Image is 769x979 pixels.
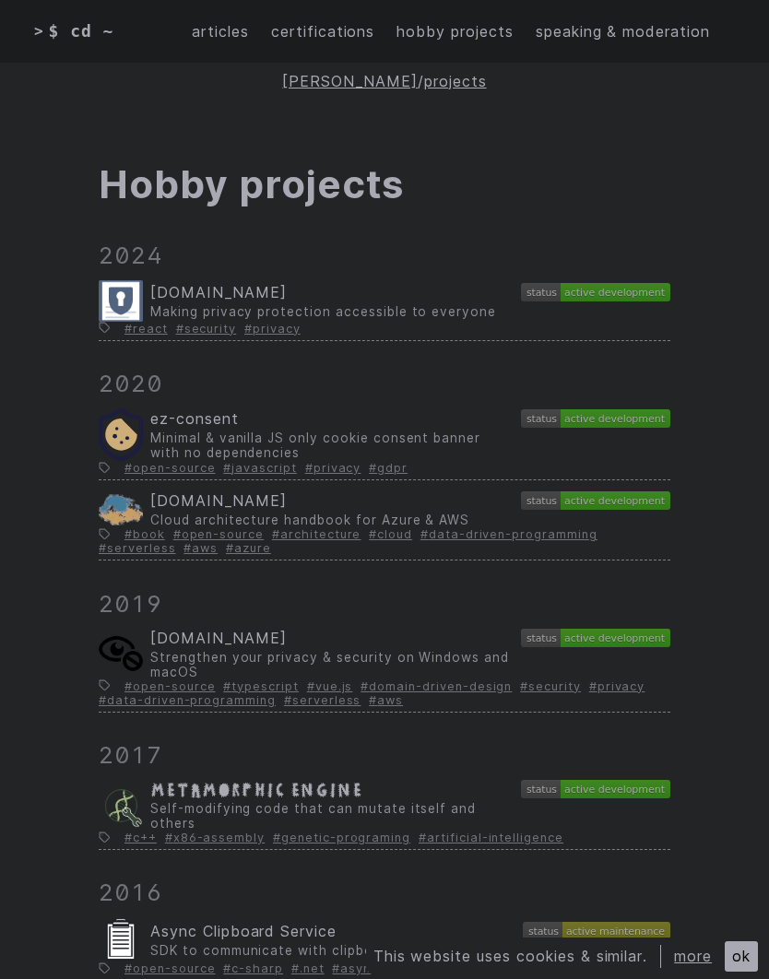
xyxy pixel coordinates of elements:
[150,409,670,460] a: ez-consentMinimal & vanilla JS only cookie consent banner with no dependenciesactive development
[429,527,597,541] a: data-driven-programming
[340,961,431,975] a: asynchronous
[369,679,512,693] a: domain-driven-design
[49,18,114,44] span: $ cd ~
[107,693,276,707] a: data-driven-programming
[315,679,353,693] a: vue.js
[133,527,165,541] a: book
[99,280,143,321] img: A minimalist shield icon in blue with a white keyhole cutout, positioned over horizontal lines su...
[184,322,237,336] a: security
[300,961,325,975] a: .net
[292,693,361,707] a: serverless
[34,18,127,44] a: > $ cd ~
[150,283,286,301] span: [DOMAIN_NAME]
[99,584,670,618] div: 2019
[150,513,514,527] span: Cloud architecture handbook for Azure & AWS
[107,541,176,555] a: serverless
[150,943,515,958] span: SDK to communicate with clipboard asynchronously
[377,693,403,707] a: aws
[396,20,513,43] a: hobby projects
[253,322,301,336] a: privacy
[150,650,514,679] span: Strengthen your privacy & security on Windows and macOS
[150,491,670,527] a: [DOMAIN_NAME]Cloud architecture handbook for Azure & AWSactive development
[523,922,670,940] img: active maintenance
[314,461,361,475] a: privacy
[521,780,670,798] img: active development
[133,322,168,336] a: react
[182,527,265,541] a: open-source
[133,679,216,693] a: open-source
[150,431,514,460] span: Minimal & vanilla JS only cookie consent banner with no dependencies
[674,947,712,965] a: more
[427,831,563,844] a: artificial-intelligence
[99,631,143,676] img: Icon showing an eye with a stop or block sign in the corner, symbolizing the privacy control offe...
[521,629,670,647] img: active development
[231,961,283,975] a: c-sharp
[99,872,670,906] div: 2016
[150,922,337,940] span: Async Clipboard Service
[34,20,44,43] span: >
[150,283,670,319] a: [DOMAIN_NAME]Making privacy protection accessible to everyoneactive development
[597,679,645,693] a: privacy
[150,780,670,831] a: Metamorphic EngineSelf-modifying code that can mutate itself and othersactive development
[99,784,143,828] img: An icon depicting a DNA strand intertwined with a gear symbol, representing genetic mutations.
[536,20,710,43] a: speaking & moderation
[424,72,487,90] a: projects
[99,235,670,269] div: 2024
[150,783,363,797] span: Metamorphic Engine
[282,72,417,90] a: [PERSON_NAME]
[192,541,218,555] a: aws
[521,283,670,301] img: active development
[150,629,286,647] span: [DOMAIN_NAME]
[231,461,297,475] a: javascript
[725,941,758,972] div: ok
[377,527,412,541] a: cloud
[99,917,143,961] img: Clipboard icon, typically used to represent tasks, notes, or copying and pasting information
[99,408,143,461] img: Cookie with a checkmark representing cookie consent functionality
[133,831,157,844] a: c++
[99,735,670,769] div: 2017
[281,831,410,844] a: genetic-programing
[150,304,514,319] span: Making privacy protection accessible to everyone
[99,494,143,525] img: Project icon depicting a cloud infused with the distinctive colors of major cloud service providers
[528,679,581,693] a: security
[271,20,374,43] a: certifications
[231,679,299,693] a: typescript
[521,491,670,510] img: active development
[150,922,670,958] a: Async Clipboard ServiceSDK to communicate with clipboard asynchronouslyactive maintenance
[99,363,670,397] div: 2020
[173,831,266,844] a: x86-assembly
[133,461,216,475] a: open-source
[150,801,514,831] span: Self-modifying code that can mutate itself and others
[150,629,670,679] a: [DOMAIN_NAME]Strengthen your privacy & security on Windows and macOSactive development
[373,945,662,968] div: This website uses cookies & similar.
[150,409,239,428] span: ez-consent
[99,155,670,215] h1: Hobby projects
[280,527,361,541] a: architecture
[133,961,216,975] a: open-source
[192,20,249,43] a: articles
[377,461,408,475] a: gdpr
[234,541,271,555] a: azure
[150,491,286,510] span: [DOMAIN_NAME]
[521,409,670,428] img: active development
